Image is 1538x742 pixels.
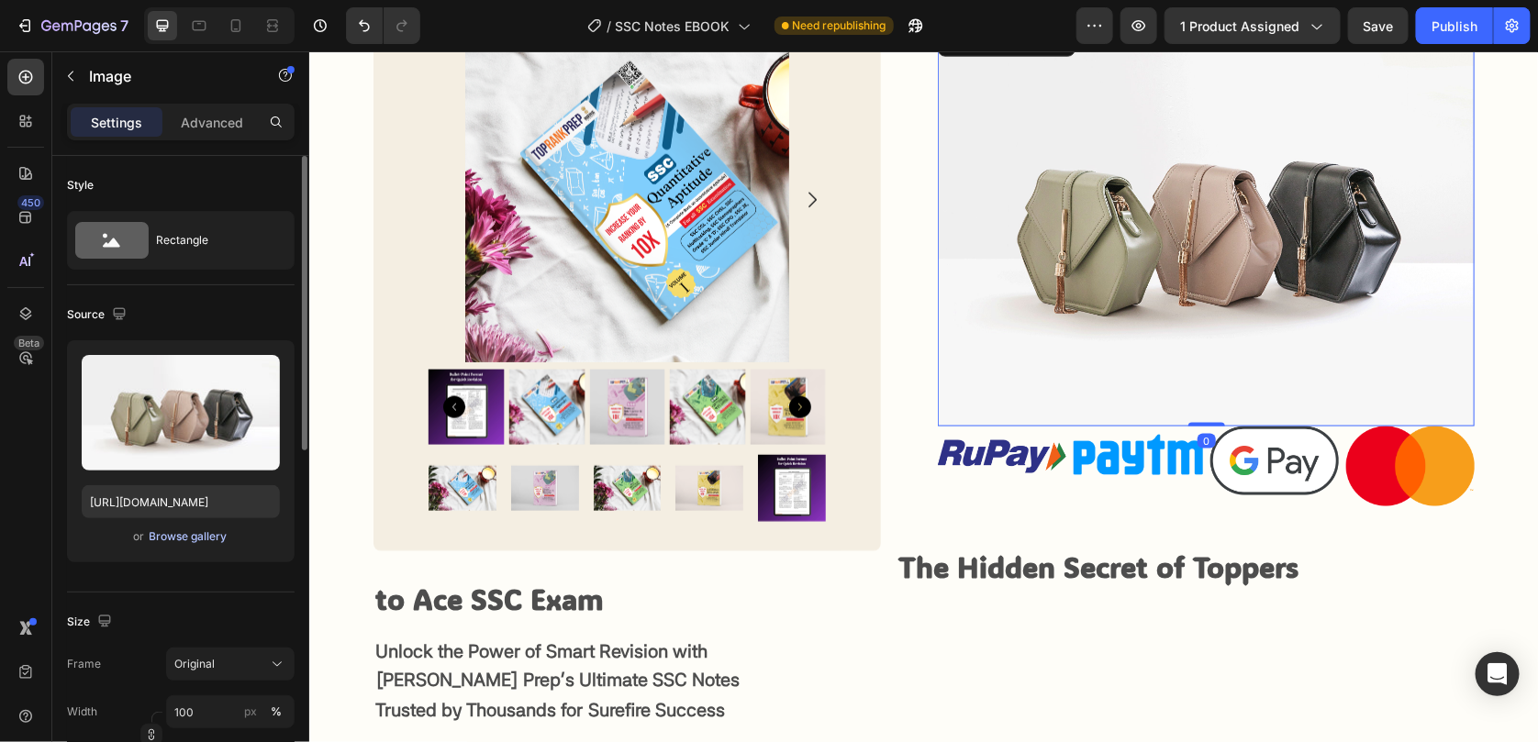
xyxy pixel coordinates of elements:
span: Need republishing [793,17,886,34]
strong: Unlock the Power of Smart Revision with [66,590,398,612]
strong: Surefire Success [279,648,416,670]
label: Width [67,703,97,720]
p: Image [89,65,245,87]
img: gempages_554423319097509114-52c67c9d-4ffe-4d6e-8439-5852beffe973.png [629,389,757,423]
button: % [240,701,262,723]
button: Carousel Next Arrow [492,138,514,161]
strong: to Ace SSC Exam [66,529,295,566]
span: 1 product assigned [1180,17,1299,36]
button: Original [166,648,295,681]
button: Save [1348,7,1409,44]
p: Advanced [181,113,243,132]
img: gempages_554423319097509114-d54cbf4b-992c-4606-b13b-c3aa20d18631.png [764,383,893,424]
p: 7 [120,15,128,37]
div: Rectangle [156,219,268,261]
img: gempages_554423319097509114-77fcbab6-3ccb-482b-a454-779a5ccd0815.png [901,375,1030,444]
strong: [PERSON_NAME] Prep’s Ultimate SSC Notes [66,618,430,640]
div: 0 [888,382,907,397]
label: Frame [67,656,101,672]
span: or [134,526,145,548]
img: preview-image [82,355,280,471]
p: Settings [91,113,142,132]
button: Carousel Back Arrow [134,345,156,367]
span: Save [1364,18,1394,34]
button: Publish [1416,7,1493,44]
span: Original [174,656,215,672]
div: Source [67,303,130,327]
div: Undo/Redo [346,7,420,44]
div: Open Intercom Messenger [1476,652,1520,696]
button: Browse gallery [149,527,228,546]
span: / [607,17,612,36]
input: px% [166,695,295,728]
div: Publish [1432,17,1477,36]
button: px [265,701,287,723]
div: 450 [17,195,44,210]
button: 1 product assigned [1165,7,1341,44]
strong: Trusted by Thousands for [66,648,273,670]
div: px [244,703,257,720]
div: Size [67,610,116,635]
div: Browse gallery [150,528,228,545]
span: SSC Notes EBOOK [616,17,730,36]
div: % [271,703,282,720]
button: 7 [7,7,137,44]
img: gempages_554423319097509114-02b32d1f-9bbd-4dcc-8f2b-54f141cce91c.png [1037,375,1165,455]
input: https://example.com/image.jpg [82,485,280,518]
div: Beta [14,336,44,350]
strong: The Hidden Secret of Toppers [589,497,989,534]
div: Style [67,177,94,194]
button: Carousel Next Arrow [480,345,502,367]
